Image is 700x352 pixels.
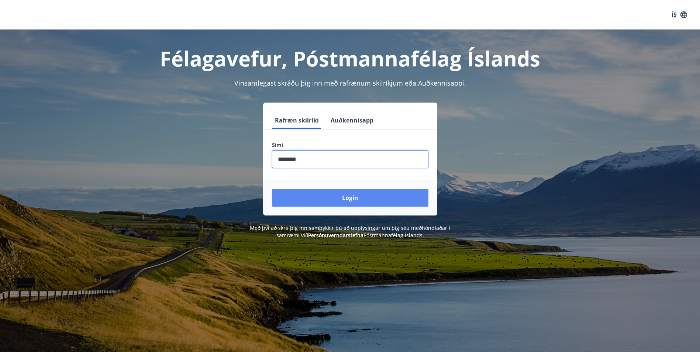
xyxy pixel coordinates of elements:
[328,111,376,129] button: Auðkennisapp
[272,111,322,129] button: Rafræn skilríki
[250,224,450,239] span: Með því að skrá þig inn samþykkir þú að upplýsingar um þig séu meðhöndlaðar í samræmi við Póstman...
[308,232,363,239] a: Persónuverndarstefna
[93,44,607,72] h1: Félagavefur, Póstmannafélag Íslands
[668,8,691,21] button: ÍS
[272,141,428,149] label: Sími
[272,189,428,207] button: Login
[234,79,466,87] span: Vinsamlegast skráðu þig inn með rafrænum skilríkjum eða Auðkennisappi.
